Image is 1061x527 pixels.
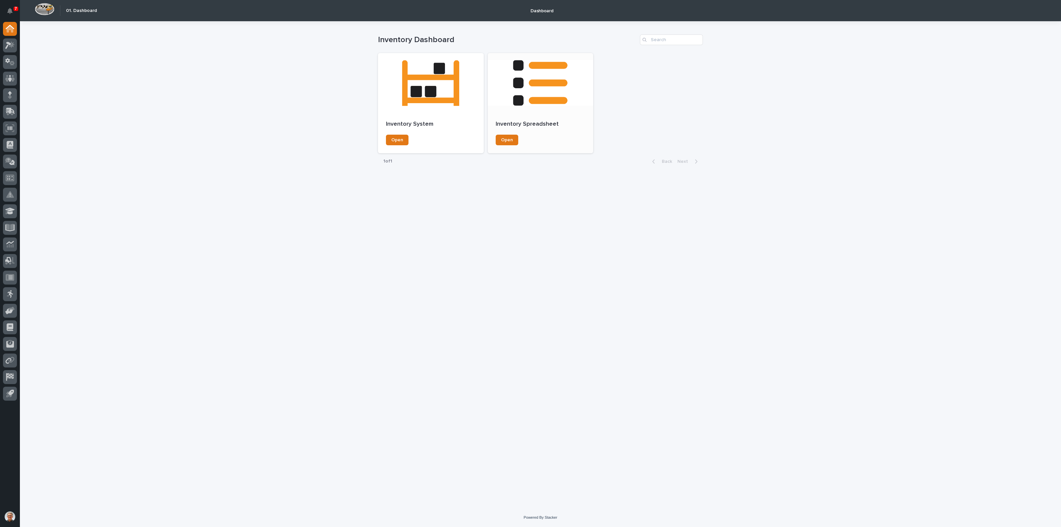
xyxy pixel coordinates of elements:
span: Open [391,138,403,142]
button: users-avatar [3,510,17,524]
a: Open [496,135,518,145]
a: Inventory SpreadsheetOpen [488,53,593,153]
h1: Inventory Dashboard [378,35,637,45]
img: Workspace Logo [35,3,54,15]
button: Notifications [3,4,17,18]
div: Notifications7 [8,8,17,19]
p: Inventory System [386,121,476,128]
a: Inventory SystemOpen [378,53,484,153]
button: Back [647,159,675,165]
span: Back [658,159,672,164]
p: 1 of 1 [378,153,398,169]
span: Open [501,138,513,142]
h2: 01. Dashboard [66,8,97,14]
p: Inventory Spreadsheet [496,121,586,128]
a: Powered By Stacker [524,515,557,519]
p: 7 [15,6,17,11]
input: Search [640,34,703,45]
button: Next [675,159,703,165]
a: Open [386,135,408,145]
span: Next [677,159,692,164]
